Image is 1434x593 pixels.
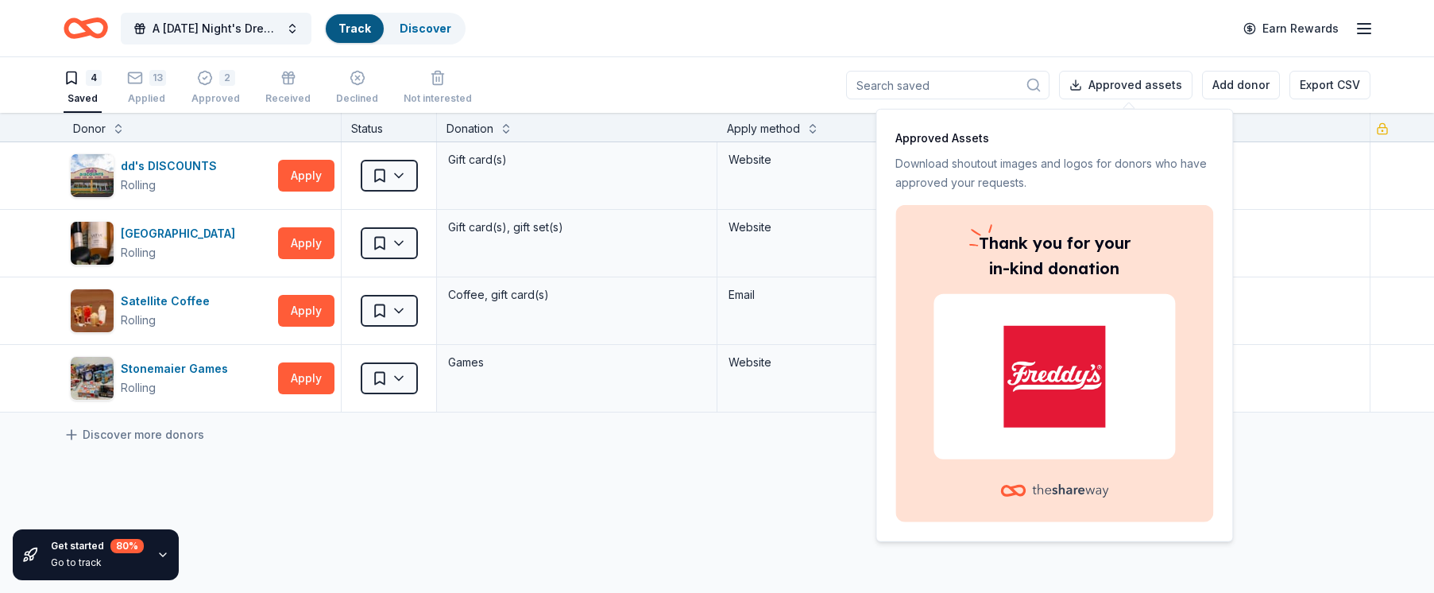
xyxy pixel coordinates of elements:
button: TrackDiscover [324,13,466,45]
button: 13Applied [127,64,166,113]
div: Rolling [121,243,156,262]
button: Add donor [1202,71,1280,99]
div: Not interested [404,92,472,105]
button: 2Approved [191,64,240,113]
div: Declined [336,92,378,105]
div: Coffee, gift card(s) [446,284,707,306]
span: A [DATE] Night's Dream - GALA to Benefit S.A.F.E. House, Inc. [153,19,280,38]
div: Rolling [121,176,156,195]
img: Image for Ojo Spa Resorts [71,222,114,265]
p: you for your in-kind donation [933,231,1175,281]
a: Discover more donors [64,425,204,444]
img: Freddy's Frozen Custard & Steakburgers [953,326,1156,428]
button: Apply [278,362,334,394]
div: Website [729,353,892,372]
div: Apply method [727,119,800,138]
input: Search saved [846,71,1049,99]
div: 4 [86,70,102,86]
div: dd's DISCOUNTS [121,157,223,176]
button: Apply [278,227,334,259]
div: 13 [149,70,166,86]
div: Applied [127,92,166,105]
div: Approved [191,92,240,105]
span: Thank [979,233,1028,253]
div: 80 % [110,539,144,553]
p: Approved Assets [895,129,1213,148]
div: Received [265,92,311,105]
button: Apply [278,295,334,327]
button: Declined [336,64,378,113]
p: Download shoutout images and logos for donors who have approved your requests. [895,154,1213,192]
button: Received [265,64,311,113]
div: 2 [219,70,235,86]
a: Earn Rewards [1234,14,1348,43]
div: Website [729,218,892,237]
div: Status [342,113,437,141]
div: [GEOGRAPHIC_DATA] [121,224,242,243]
img: Image for dd's DISCOUNTS [71,154,114,197]
button: Image for Ojo Spa Resorts[GEOGRAPHIC_DATA]Rolling [70,221,272,265]
div: Gift card(s) [446,149,707,171]
div: Gift card(s), gift set(s) [446,216,707,238]
div: Stonemaier Games [121,359,234,378]
button: Export CSV [1289,71,1370,99]
div: Rolling [121,311,156,330]
button: Image for Satellite CoffeeSatellite CoffeeRolling [70,289,272,333]
a: Discover [400,21,451,35]
button: Image for Stonemaier GamesStonemaier GamesRolling [70,356,272,401]
button: Not interested [404,64,472,113]
button: 4Saved [64,64,102,113]
div: Satellite Coffee [121,292,216,311]
button: Apply [278,160,334,192]
div: Donor [73,119,106,138]
div: Rolling [121,378,156,397]
button: Approved assets [1059,71,1192,99]
div: Games [446,351,707,374]
div: Saved [64,92,102,105]
div: Website [729,150,892,169]
div: Donation [446,119,493,138]
a: Home [64,10,108,47]
img: Image for Satellite Coffee [71,289,114,332]
img: Image for Stonemaier Games [71,357,114,400]
button: A [DATE] Night's Dream - GALA to Benefit S.A.F.E. House, Inc. [121,13,311,45]
button: Image for dd's DISCOUNTSdd's DISCOUNTSRolling [70,153,272,198]
a: Track [338,21,371,35]
div: Get started [51,539,144,553]
div: Email [729,285,892,304]
div: Go to track [51,556,144,569]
